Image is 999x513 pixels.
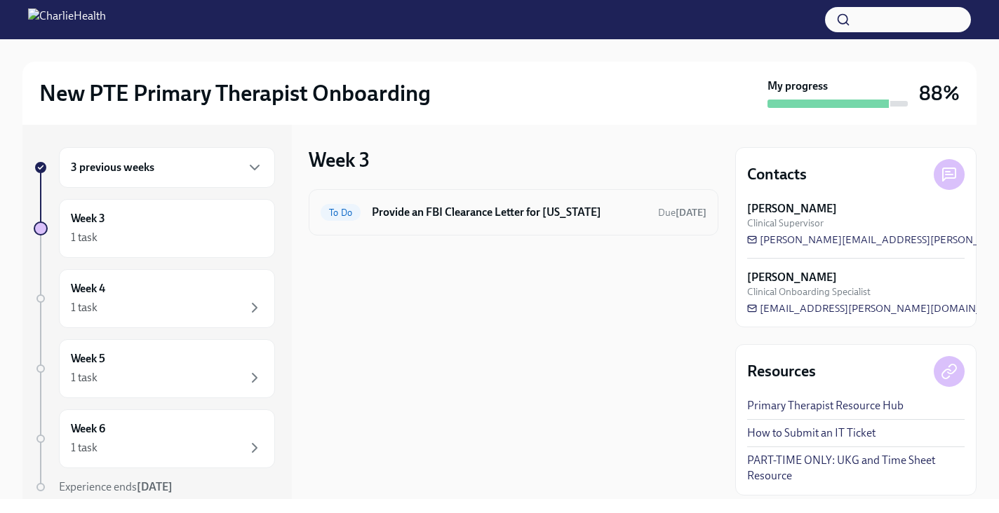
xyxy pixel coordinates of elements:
[59,147,275,188] div: 3 previous weeks
[71,370,98,385] div: 1 task
[71,440,98,456] div: 1 task
[28,8,106,31] img: CharlieHealth
[747,285,871,299] span: Clinical Onboarding Specialist
[747,164,807,185] h4: Contacts
[747,398,904,413] a: Primary Therapist Resource Hub
[59,480,173,493] span: Experience ends
[658,206,706,219] span: October 23rd, 2025 07:00
[71,230,98,245] div: 1 task
[372,205,647,220] h6: Provide an FBI Clearance Letter for [US_STATE]
[137,480,173,493] strong: [DATE]
[919,81,960,106] h3: 88%
[321,207,361,218] span: To Do
[34,269,275,328] a: Week 41 task
[747,425,876,441] a: How to Submit an IT Ticket
[71,281,105,296] h6: Week 4
[71,351,105,367] h6: Week 5
[71,160,154,175] h6: 3 previous weeks
[34,339,275,398] a: Week 51 task
[321,201,706,224] a: To DoProvide an FBI Clearance Letter for [US_STATE]Due[DATE]
[747,217,824,230] span: Clinical Supervisor
[34,409,275,468] a: Week 61 task
[658,207,706,219] span: Due
[34,199,275,258] a: Week 31 task
[747,361,816,382] h4: Resources
[747,453,965,484] a: PART-TIME ONLY: UKG and Time Sheet Resource
[71,211,105,226] h6: Week 3
[71,421,105,437] h6: Week 6
[767,78,828,94] strong: My progress
[747,201,837,217] strong: [PERSON_NAME]
[71,300,98,315] div: 1 task
[309,147,370,172] h3: Week 3
[39,79,431,107] h2: New PTE Primary Therapist Onboarding
[676,207,706,219] strong: [DATE]
[747,270,837,285] strong: [PERSON_NAME]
